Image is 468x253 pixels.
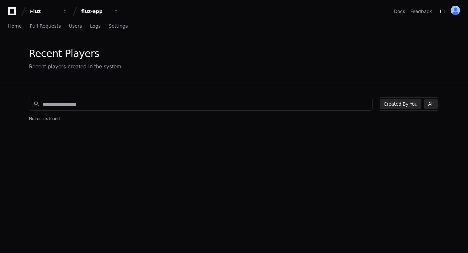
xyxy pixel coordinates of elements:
div: Fluz [30,8,59,15]
button: All [424,99,437,109]
a: Docs [394,8,405,15]
div: fluz-app [81,8,110,15]
button: Created By You [380,99,421,109]
a: Settings [109,19,128,34]
span: Settings [109,24,128,28]
div: Recent Players [29,48,123,60]
span: Pull Requests [30,24,61,28]
button: Fluz [27,5,70,17]
mat-icon: search [33,101,40,107]
img: ALV-UjVD7KG1tMa88xDDI9ymlYHiJUIeQmn4ZkcTNlvp35G3ZPz_-IcYruOZ3BUwjg3IAGqnc7NeBF4ak2m6018ZT2E_fm5QU... [451,6,460,15]
span: Users [69,24,82,28]
button: Feedback [410,8,432,15]
a: Home [8,19,22,34]
a: Pull Requests [30,19,61,34]
button: fluz-app [79,5,121,17]
span: Logs [90,24,101,28]
h2: No results found. [29,116,439,121]
span: Home [8,24,22,28]
div: Recent players created in the system. [29,62,123,70]
a: Logs [90,19,101,34]
a: Users [69,19,82,34]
